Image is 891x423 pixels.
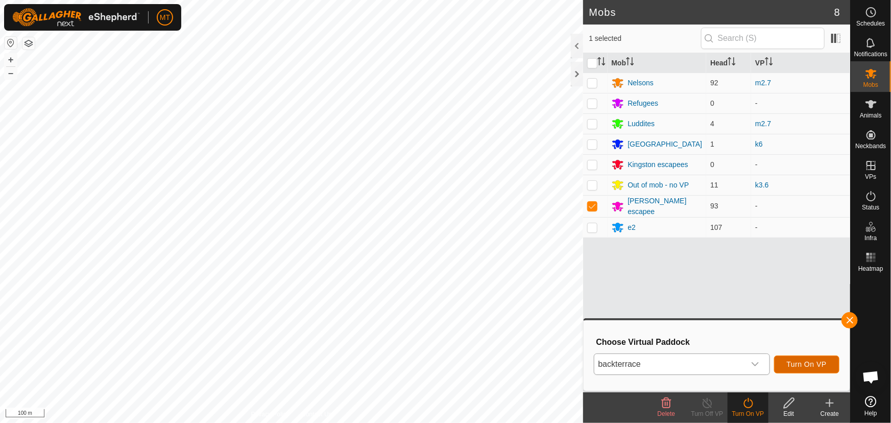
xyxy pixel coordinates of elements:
[865,174,876,180] span: VPs
[589,33,701,44] span: 1 selected
[658,410,676,417] span: Delete
[628,119,655,129] div: Luddites
[628,98,659,109] div: Refugees
[755,140,763,148] a: k6
[854,51,887,57] span: Notifications
[774,356,839,373] button: Turn On VP
[594,354,745,374] span: backterrace
[728,59,736,67] p-sorticon: Activate to sort
[787,360,827,368] span: Turn On VP
[160,12,170,23] span: MT
[628,196,703,217] div: [PERSON_NAME] escapee
[710,223,722,231] span: 107
[860,112,882,119] span: Animals
[628,78,654,88] div: Nelsons
[596,337,840,347] h3: Choose Virtual Paddock
[706,53,751,73] th: Head
[728,409,768,418] div: Turn On VP
[710,140,714,148] span: 1
[710,99,714,107] span: 0
[862,204,879,210] span: Status
[863,82,878,88] span: Mobs
[710,120,714,128] span: 4
[855,143,886,149] span: Neckbands
[751,53,850,73] th: VP
[751,93,850,113] td: -
[628,159,688,170] div: Kingston escapees
[765,59,773,67] p-sorticon: Activate to sort
[710,79,718,87] span: 92
[851,392,891,420] a: Help
[687,409,728,418] div: Turn Off VP
[626,59,634,67] p-sorticon: Activate to sort
[710,160,714,169] span: 0
[745,354,765,374] div: dropdown trigger
[251,410,290,419] a: Privacy Policy
[5,37,17,49] button: Reset Map
[751,217,850,238] td: -
[809,409,850,418] div: Create
[5,54,17,66] button: +
[864,410,877,416] span: Help
[12,8,140,27] img: Gallagher Logo
[710,181,718,189] span: 11
[834,5,840,20] span: 8
[768,409,809,418] div: Edit
[597,59,606,67] p-sorticon: Activate to sort
[755,79,771,87] a: m2.7
[628,139,703,150] div: [GEOGRAPHIC_DATA]
[864,235,877,241] span: Infra
[710,202,718,210] span: 93
[856,362,886,392] a: Open chat
[701,28,825,49] input: Search (S)
[608,53,707,73] th: Mob
[751,154,850,175] td: -
[628,222,636,233] div: e2
[5,67,17,79] button: –
[755,120,771,128] a: m2.7
[301,410,331,419] a: Contact Us
[755,181,768,189] a: k3.6
[22,37,35,50] button: Map Layers
[589,6,834,18] h2: Mobs
[858,266,883,272] span: Heatmap
[628,180,689,191] div: Out of mob - no VP
[856,20,885,27] span: Schedules
[751,195,850,217] td: -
